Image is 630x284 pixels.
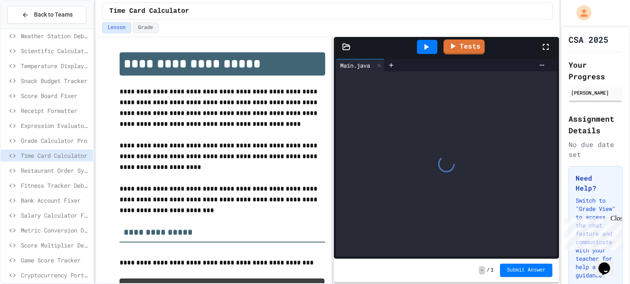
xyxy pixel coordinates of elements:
div: [PERSON_NAME] [571,89,620,96]
button: Submit Answer [500,264,552,277]
iframe: chat widget [595,251,622,276]
h2: Assignment Details [569,113,623,136]
span: Time Card Calculator [109,6,189,16]
span: Bank Account Fixer [21,196,90,205]
span: Salary Calculator Fixer [21,211,90,220]
button: Lesson [102,22,131,33]
span: Back to Teams [34,10,73,19]
span: Submit Answer [507,267,546,274]
span: Game Score Tracker [21,256,90,264]
h1: CSA 2025 [569,34,608,45]
div: No due date set [569,140,623,159]
span: Snack Budget Tracker [21,76,90,85]
span: Cryptocurrency Portfolio Debugger [21,271,90,279]
a: Tests [444,39,485,54]
div: My Account [568,3,593,22]
span: Grade Calculator Pro [21,136,90,145]
span: Receipt Formatter [21,106,90,115]
iframe: chat widget [561,215,622,250]
h3: Need Help? [576,173,615,193]
div: Chat with us now!Close [3,3,57,53]
span: - [479,266,485,274]
span: Restaurant Order System [21,166,90,175]
h2: Your Progress [569,59,623,82]
div: Main.java [336,59,385,71]
span: Time Card Calculator [21,151,90,160]
span: Expression Evaluator Fix [21,121,90,130]
p: Switch to "Grade View" to access the chat feature and communicate with your teacher for help and ... [576,196,615,279]
span: Scientific Calculator [21,47,90,55]
span: Metric Conversion Debugger [21,226,90,235]
span: Temperature Display Fix [21,61,90,70]
span: / [487,267,490,274]
span: Score Multiplier Debug [21,241,90,250]
button: Back to Teams [7,6,86,24]
span: Score Board Fixer [21,91,90,100]
span: 1 [490,267,493,274]
span: Fitness Tracker Debugger [21,181,90,190]
div: Main.java [336,61,374,70]
button: Grade [133,22,159,33]
span: Weather Station Debugger [21,32,90,40]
